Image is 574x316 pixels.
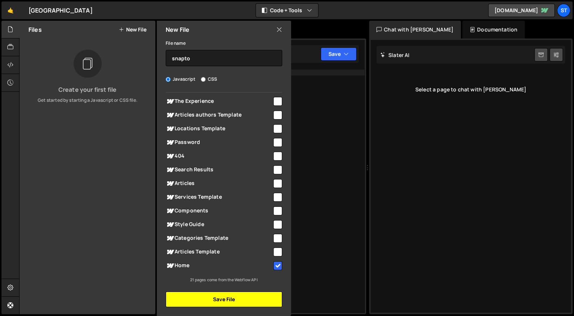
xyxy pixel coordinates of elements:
span: The Experience [166,97,272,106]
span: Articles authors Template [166,111,272,120]
span: Articles Template [166,248,272,256]
span: 404 [166,152,272,161]
span: Services Template [166,193,272,202]
span: Locations Template [166,124,272,133]
span: Password [166,138,272,147]
h2: Slater AI [380,51,410,58]
span: Style Guide [166,220,272,229]
p: Get started by starting a Javascript or CSS file. [26,97,149,104]
button: Code + Tools [256,4,318,17]
input: Javascript [166,77,170,82]
div: Select a page to chat with [PERSON_NAME] [377,75,565,104]
span: Search Results [166,165,272,174]
label: File name [166,40,186,47]
button: Save File [166,292,282,307]
a: 🤙 [1,1,20,19]
h3: Create your first file [26,87,149,93]
a: St [557,4,570,17]
label: Javascript [166,75,195,83]
small: 21 pages come from the Webflow API [190,277,257,282]
span: Articles [166,179,272,188]
h2: New File [166,26,189,34]
a: [DOMAIN_NAME] [488,4,555,17]
span: Categories Template [166,234,272,243]
div: Chat with [PERSON_NAME] [369,21,461,38]
span: Home [166,261,272,270]
span: Components [166,206,272,215]
button: New File [119,27,146,33]
input: Name [166,50,282,66]
button: Save [321,47,357,61]
input: CSS [201,77,206,82]
div: [GEOGRAPHIC_DATA] [28,6,93,15]
h2: Files [28,26,42,34]
div: Documentation [462,21,525,38]
label: CSS [201,75,217,83]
